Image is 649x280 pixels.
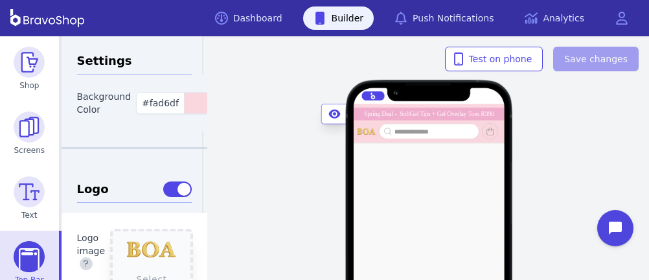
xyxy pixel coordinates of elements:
[77,233,106,256] label: Logo image
[456,52,532,65] span: Test on phone
[77,180,192,203] h3: Logo
[21,210,37,220] span: Text
[19,80,39,91] span: Shop
[10,9,84,27] img: BravoShop
[514,6,595,30] a: Analytics
[205,6,293,30] a: Dashboard
[77,91,131,115] label: Background Color
[14,145,45,156] span: Screens
[77,52,192,75] h3: Settings
[303,6,374,30] a: Builder
[364,111,494,117] div: Spring Deal - SoftGel Tips + Gel Overlay Toes R390
[564,52,628,65] span: Save changes
[136,92,211,114] button: #fad6df
[445,47,543,71] button: Test on phone
[384,6,504,30] a: Push Notifications
[142,98,179,108] span: #fad6df
[553,47,639,71] button: Save changes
